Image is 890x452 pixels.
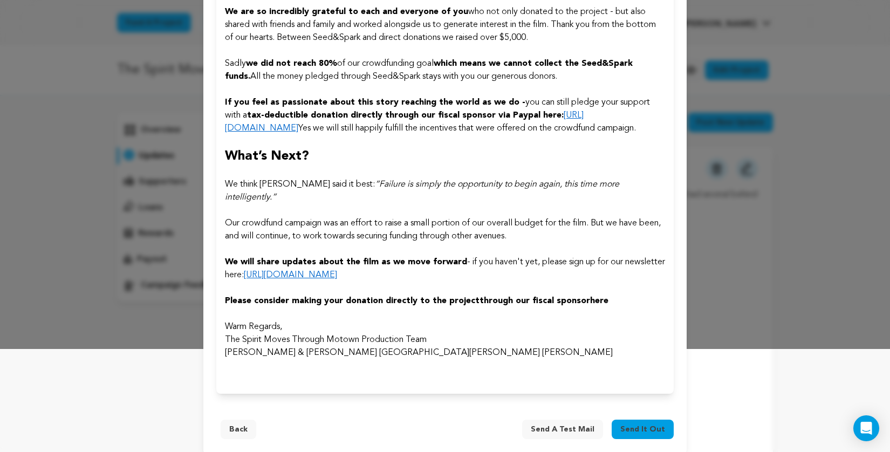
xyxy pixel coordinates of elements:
[225,178,665,204] p: We think [PERSON_NAME] said it best:
[246,59,337,68] strong: we did not reach 80%
[225,180,619,202] em: “Failure is simply the opportunity to begin again, this time more intelligently.”
[590,297,608,305] a: here
[225,320,665,333] p: Warm Regards,
[225,57,665,83] p: Sadly of our crowdfunding goal All the money pledged through Seed&Spark stays with you our genero...
[620,424,665,435] span: Send it out
[225,150,309,163] strong: What’s Next?
[612,420,674,439] button: Send it out
[225,256,665,282] p: - if you haven't yet, please sign up for our newsletter here:
[225,295,665,307] h4: through our fiscal sponsor
[225,5,665,44] p: who not only donated to the project - but also shared with friends and family and worked alongsid...
[225,98,525,107] strong: If you feel as passionate about this story reaching the world as we do -
[531,424,594,435] span: Send a test mail
[244,271,337,279] a: [URL][DOMAIN_NAME]
[522,420,603,439] button: Send a test mail
[225,217,665,243] p: Our crowdfund campaign was an effort to raise a small portion of our overall budget for the film....
[225,297,480,305] strong: Please consider making your donation directly to the project
[247,111,564,120] strong: tax-deductible donation directly through our fiscal sponsor via Paypal here:
[225,333,665,346] p: The Spirit Moves Through Motown Production Team
[225,346,665,359] p: [PERSON_NAME] & [PERSON_NAME] [GEOGRAPHIC_DATA][PERSON_NAME] [PERSON_NAME]
[225,258,467,266] strong: We will share updates about the film as we move forward
[221,420,256,439] button: Back
[225,96,665,135] p: you can still pledge your support with a Yes we will still happily fulfill the incentives that we...
[225,8,468,16] strong: We are so incredibly grateful to each and everyone of you
[853,415,879,441] div: Open Intercom Messenger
